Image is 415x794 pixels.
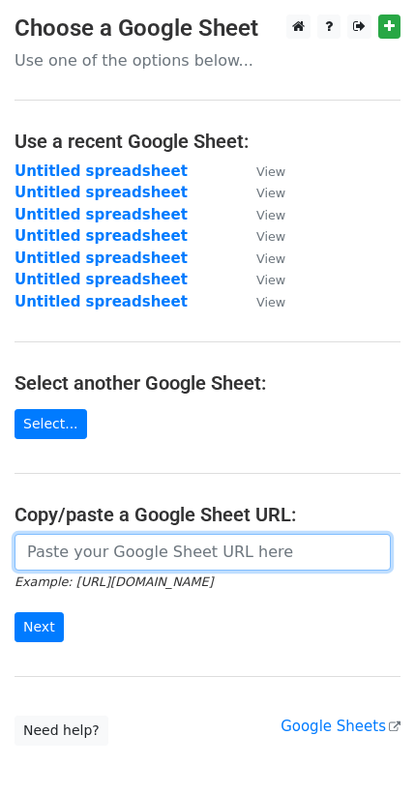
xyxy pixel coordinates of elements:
[15,206,188,223] a: Untitled spreadsheet
[15,50,400,71] p: Use one of the options below...
[15,271,188,288] a: Untitled spreadsheet
[237,162,285,180] a: View
[15,534,391,571] input: Paste your Google Sheet URL here
[15,250,188,267] a: Untitled spreadsheet
[256,186,285,200] small: View
[256,273,285,287] small: View
[237,184,285,201] a: View
[15,162,188,180] a: Untitled spreadsheet
[15,15,400,43] h3: Choose a Google Sheet
[256,164,285,179] small: View
[15,184,188,201] a: Untitled spreadsheet
[15,293,188,310] a: Untitled spreadsheet
[237,250,285,267] a: View
[281,718,400,735] a: Google Sheets
[15,503,400,526] h4: Copy/paste a Google Sheet URL:
[256,295,285,309] small: View
[256,251,285,266] small: View
[237,206,285,223] a: View
[256,229,285,244] small: View
[15,409,87,439] a: Select...
[318,701,415,794] iframe: Chat Widget
[15,371,400,395] h4: Select another Google Sheet:
[15,227,188,245] a: Untitled spreadsheet
[256,208,285,222] small: View
[15,612,64,642] input: Next
[237,227,285,245] a: View
[237,293,285,310] a: View
[15,716,108,746] a: Need help?
[237,271,285,288] a: View
[15,130,400,153] h4: Use a recent Google Sheet:
[15,574,213,589] small: Example: [URL][DOMAIN_NAME]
